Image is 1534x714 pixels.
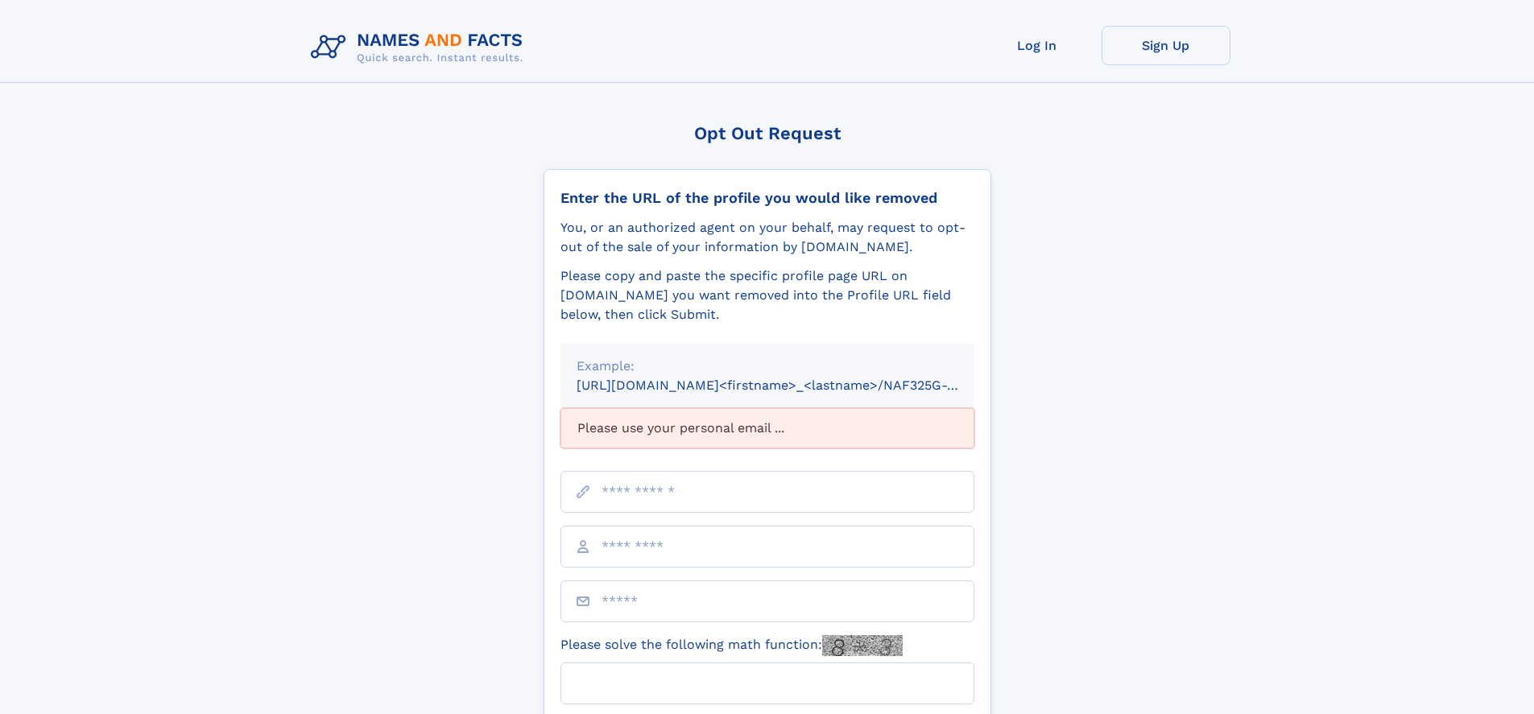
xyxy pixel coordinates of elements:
div: Opt Out Request [544,123,991,143]
div: Example: [577,357,958,376]
img: Logo Names and Facts [304,26,536,69]
div: Enter the URL of the profile you would like removed [560,189,974,207]
div: You, or an authorized agent on your behalf, may request to opt-out of the sale of your informatio... [560,218,974,257]
div: Please copy and paste the specific profile page URL on [DOMAIN_NAME] you want removed into the Pr... [560,266,974,324]
label: Please solve the following math function: [560,635,903,656]
a: Sign Up [1102,26,1230,65]
small: [URL][DOMAIN_NAME]<firstname>_<lastname>/NAF325G-xxxxxxxx [577,378,1005,393]
div: Please use your personal email ... [560,408,974,448]
a: Log In [973,26,1102,65]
